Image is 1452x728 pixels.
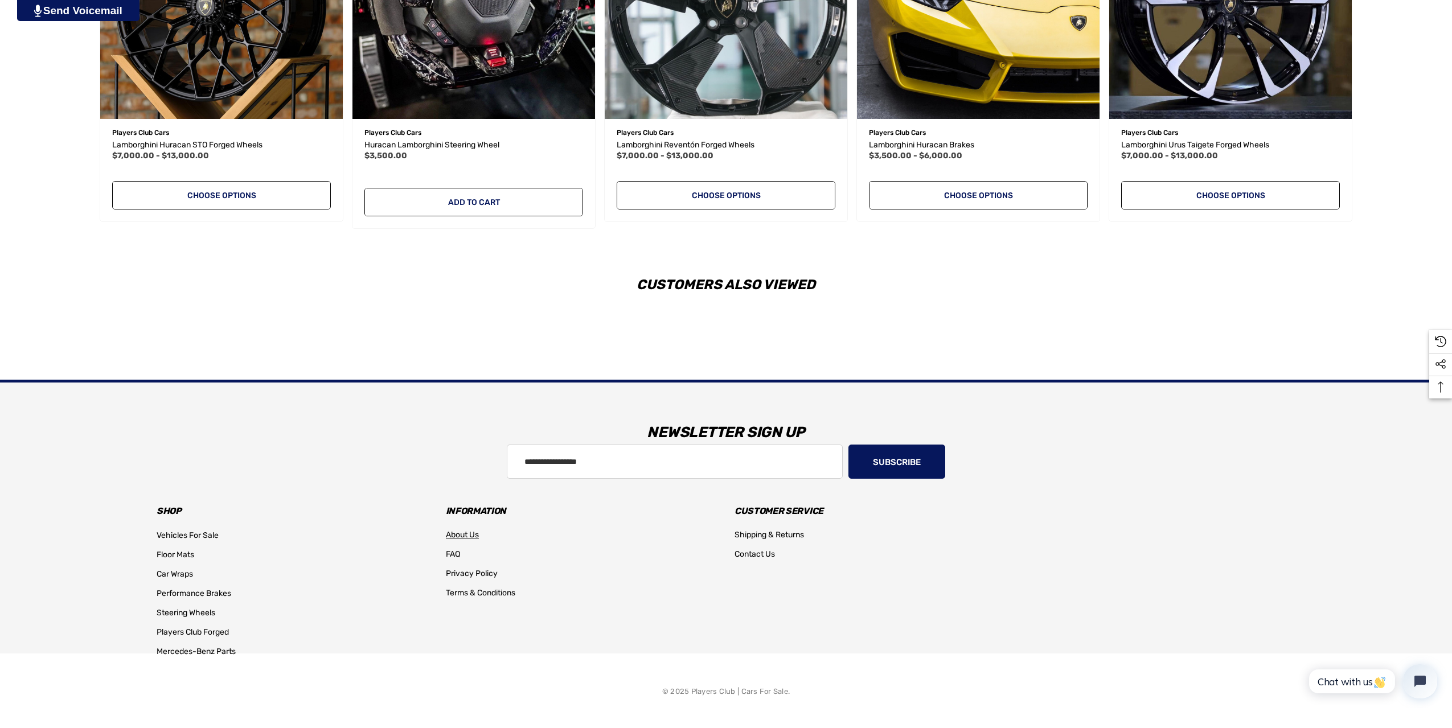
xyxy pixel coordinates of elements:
h3: Customer Service [735,503,1007,519]
a: Lamborghini Huracan Brakes,Price range from $3,500.00 to $6,000.00 [869,138,1088,152]
span: Lamborghini Reventón Forged Wheels [617,140,754,150]
h3: Information [446,503,718,519]
a: Huracan Lamborghini Steering Wheel,$3,500.00 [364,138,583,152]
a: Lamborghini Huracan STO Forged Wheels,Price range from $7,000.00 to $13,000.00 [112,138,331,152]
span: Privacy Policy [446,569,498,578]
span: FAQ [446,549,460,559]
span: $7,000.00 - $13,000.00 [1121,151,1218,161]
span: Car Wraps [157,569,193,579]
a: Contact Us [735,545,775,564]
a: Shipping & Returns [735,525,804,545]
p: Players Club Cars [617,125,835,140]
span: About Us [446,530,479,540]
span: $7,000.00 - $13,000.00 [617,151,713,161]
a: Choose Options [617,181,835,209]
p: Players Club Cars [364,125,583,140]
iframe: Tidio Chat [1297,655,1447,708]
p: © 2025 Players Club | Cars For Sale. [662,684,790,699]
span: Shipping & Returns [735,530,804,540]
a: Privacy Policy [446,564,498,583]
span: Terms & Conditions [446,588,515,598]
a: Choose Options [1121,181,1340,209]
a: Vehicles For Sale [157,526,219,545]
h2: Customers Also Viewed [96,278,1357,291]
span: Contact Us [735,549,775,559]
a: Terms & Conditions [446,583,515,603]
a: Mercedes-Benz Parts [157,642,236,661]
a: Performance Brakes [157,584,231,603]
a: Lamborghini Urus Taigete Forged Wheels,Price range from $7,000.00 to $13,000.00 [1121,138,1340,152]
a: Car Wraps [157,565,193,584]
svg: Recently Viewed [1435,336,1446,347]
span: Lamborghini Huracan STO Forged Wheels [112,140,262,150]
span: $3,500.00 [364,151,407,161]
span: Players Club Forged [157,627,229,637]
a: FAQ [446,545,460,564]
a: Choose Options [112,181,331,209]
span: Lamborghini Huracan Brakes [869,140,974,150]
p: Players Club Cars [1121,125,1340,140]
a: Lamborghini Reventón Forged Wheels,Price range from $7,000.00 to $13,000.00 [617,138,835,152]
button: Subscribe [848,445,945,479]
img: PjwhLS0gR2VuZXJhdG9yOiBHcmF2aXQuaW8gLS0+PHN2ZyB4bWxucz0iaHR0cDovL3d3dy53My5vcmcvMjAwMC9zdmciIHhtb... [34,5,42,17]
a: About Us [446,525,479,545]
p: Players Club Cars [112,125,331,140]
a: Players Club Forged [157,623,229,642]
a: Steering Wheels [157,603,215,623]
span: Lamborghini Urus Taigete Forged Wheels [1121,140,1269,150]
h3: Newsletter Sign Up [148,416,1304,450]
span: Huracan Lamborghini Steering Wheel [364,140,499,150]
span: $3,500.00 - $6,000.00 [869,151,962,161]
span: $7,000.00 - $13,000.00 [112,151,209,161]
span: Performance Brakes [157,589,231,598]
span: Mercedes-Benz Parts [157,647,236,656]
svg: Top [1429,381,1452,393]
p: Players Club Cars [869,125,1088,140]
span: Floor Mats [157,550,194,560]
h3: Shop [157,503,429,519]
a: Add to Cart [364,188,583,216]
span: Steering Wheels [157,608,215,618]
span: Vehicles For Sale [157,530,219,540]
a: Choose Options [869,181,1088,209]
svg: Social Media [1435,359,1446,370]
a: Floor Mats [157,545,194,565]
